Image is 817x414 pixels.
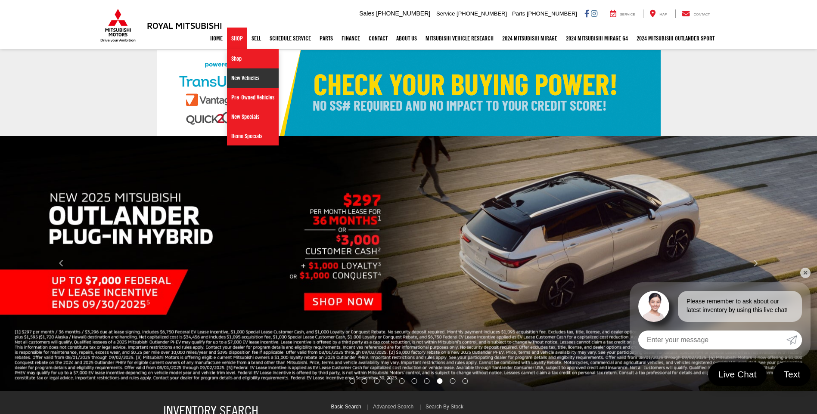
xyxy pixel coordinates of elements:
span: [PHONE_NUMBER] [527,10,577,17]
a: Text [773,362,811,386]
a: New Vehicles [227,68,279,88]
li: Go to slide number 3. [374,378,380,384]
a: Mitsubishi Vehicle Research [421,28,498,49]
li: Go to slide number 1. [349,378,355,384]
li: Go to slide number 4. [387,378,392,384]
a: Search By Stock [426,403,463,412]
a: About Us [392,28,421,49]
span: Sales [359,10,374,17]
a: 2024 Mitsubishi Mirage [498,28,562,49]
a: Contact [364,28,392,49]
li: Go to slide number 6. [411,378,417,384]
li: Go to slide number 9. [450,378,455,384]
a: 2024 Mitsubishi Outlander SPORT [632,28,719,49]
img: Mitsubishi [99,9,137,42]
li: Go to slide number 7. [424,378,429,384]
li: Go to slide number 5. [399,378,405,384]
img: Agent profile photo [638,291,669,322]
a: Schedule Service: Opens in a new tab [265,28,315,49]
a: Advanced Search [373,403,413,412]
a: Facebook: Click to visit our Facebook page [584,10,589,17]
img: Check Your Buying Power [157,50,661,136]
a: Shop [227,28,247,49]
a: Home [206,28,227,49]
span: Map [659,12,667,16]
a: Live Chat [708,362,767,386]
a: Pre-Owned Vehicles [227,88,279,107]
button: Click to view next picture. [694,153,817,374]
h3: Royal Mitsubishi [147,21,222,30]
span: Text [779,368,805,380]
input: Enter your message [638,331,786,349]
li: Go to slide number 10. [462,378,468,384]
a: Map [643,9,673,18]
a: 2024 Mitsubishi Mirage G4 [562,28,632,49]
a: Instagram: Click to visit our Instagram page [591,10,597,17]
a: Parts: Opens in a new tab [315,28,337,49]
div: Please remember to ask about our latest inventory by using this live chat! [678,291,802,322]
span: Parts [512,10,525,17]
a: Demo Specials [227,127,279,145]
a: Submit [786,331,802,349]
span: [PHONE_NUMBER] [376,10,430,17]
a: Shop [227,49,279,68]
a: Service [603,9,642,18]
a: Sell [247,28,265,49]
li: Go to slide number 2. [362,378,367,384]
a: Finance [337,28,364,49]
span: Contact [693,12,710,16]
li: Go to slide number 8. [437,378,442,384]
span: Live Chat [714,368,761,380]
span: Service [436,10,455,17]
a: Basic Search [331,403,361,412]
span: Service [620,12,635,16]
a: Contact [675,9,717,18]
span: [PHONE_NUMBER] [457,10,507,17]
a: New Specials [227,107,279,127]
